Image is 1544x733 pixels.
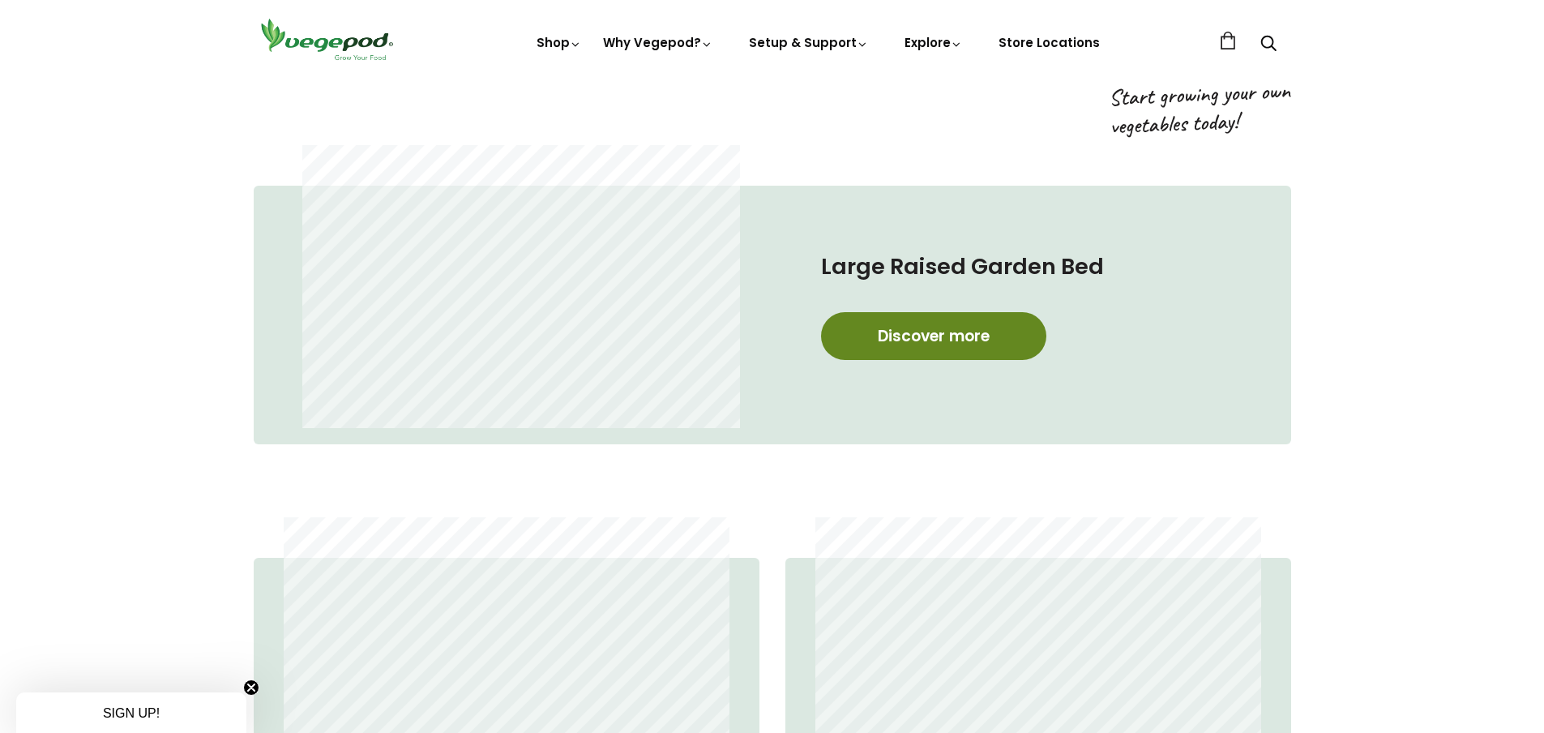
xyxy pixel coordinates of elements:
a: Why Vegepod? [603,34,713,51]
a: Store Locations [999,34,1100,51]
a: Search [1260,36,1277,54]
a: Explore [905,34,963,51]
a: Setup & Support [749,34,869,51]
h4: Large Raised Garden Bed [821,251,1226,283]
img: Vegepod [254,16,400,62]
a: Discover more [821,312,1046,360]
span: SIGN UP! [103,706,160,720]
a: Shop [537,34,582,51]
div: SIGN UP!Close teaser [16,692,246,733]
button: Close teaser [243,679,259,696]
